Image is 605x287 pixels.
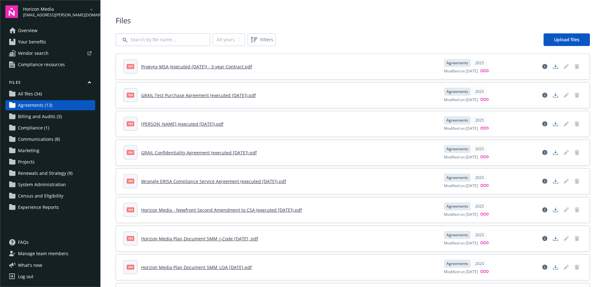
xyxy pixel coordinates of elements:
[18,191,63,201] span: Census and Eligibility
[540,176,550,186] a: View file details
[444,240,478,246] span: Modified on [DATE]
[572,233,582,244] span: Delete document
[447,204,468,209] span: Agreements
[5,168,95,178] a: Renewals and Strategy (9)
[561,233,571,244] span: Edit document
[248,33,276,46] button: Filters
[127,121,134,126] span: pdf
[561,147,571,158] span: Edit document
[23,6,88,12] span: Horizon Media
[572,176,582,186] span: Delete document
[472,145,487,153] div: 2025
[444,126,478,132] span: Modified on [DATE]
[18,48,49,58] span: Vendor search
[127,236,134,241] span: pdf
[88,6,95,13] a: arrowDropDown
[540,205,550,215] a: View file details
[561,90,571,100] span: Edit document
[5,26,95,36] a: Overview
[550,90,561,100] a: Download document
[572,147,582,158] span: Delete document
[561,262,571,272] span: Edit document
[561,176,571,186] span: Edit document
[447,89,468,95] span: Agreements
[472,59,487,67] div: 2025
[544,33,590,46] a: Upload files
[5,191,95,201] a: Census and Eligibility
[550,262,561,272] a: Download document
[127,265,134,269] span: pdf
[5,60,95,70] a: Compliance resources
[550,176,561,186] a: Download document
[5,80,95,88] button: Files
[5,112,95,122] a: Billing and Audits (3)
[23,5,95,18] button: Horizon Media[EMAIL_ADDRESS][PERSON_NAME][DOMAIN_NAME]arrowDropDown
[572,205,582,215] span: Delete document
[540,119,550,129] a: View file details
[249,35,274,45] span: Filters
[447,146,468,152] span: Agreements
[141,92,256,98] a: GRAIL Test Purchase Agreement (executed [DATE]).pdf
[18,123,49,133] span: Compliance (1)
[540,90,550,100] a: View file details
[444,269,478,275] span: Modified on [DATE]
[141,150,257,156] a: GRAIL Confidentiality Agreement (executed [DATE]).pdf
[18,202,59,212] span: Experience Reports
[5,146,95,156] a: Marketing
[444,183,478,189] span: Modified on [DATE]
[18,262,42,268] span: What ' s new
[561,119,571,129] span: Edit document
[5,48,95,58] a: Vendor search
[572,90,582,100] span: Delete document
[5,262,52,268] button: What's new
[550,205,561,215] a: Download document
[5,249,95,259] a: Manage team members
[18,100,52,110] span: Agreements (13)
[18,180,66,190] span: System Administration
[141,178,286,184] a: Wrangle ERISA Compliance Service Agreement (executed [DATE]).pdf
[472,174,487,182] div: 2025
[18,146,39,156] span: Marketing
[5,134,95,144] a: Communications (8)
[116,15,590,26] span: Files
[5,37,95,47] a: Your benefits
[5,180,95,190] a: System Administration
[550,147,561,158] a: Download document
[444,212,478,218] span: Modified on [DATE]
[127,93,134,97] span: pdf
[447,232,468,238] span: Agreements
[540,262,550,272] a: View file details
[472,88,487,96] div: 2025
[127,64,134,69] span: pdf
[550,233,561,244] a: Download document
[18,272,33,282] div: Log out
[550,119,561,129] a: Download document
[18,249,68,259] span: Manage team members
[444,154,478,160] span: Modified on [DATE]
[550,61,561,72] a: Download document
[18,237,29,247] span: FAQs
[5,100,95,110] a: Agreements (13)
[5,5,18,18] img: navigator-logo.svg
[18,112,62,122] span: Billing and Audits (3)
[127,179,134,183] span: pdf
[141,264,252,270] a: Horizon Media Plan Document SMM_LOA [DATE].pdf
[561,205,571,215] span: Edit document
[572,119,582,129] span: Delete document
[444,97,478,103] span: Modified on [DATE]
[18,89,42,99] span: All files (34)
[116,33,210,46] input: Search by file name...
[540,147,550,158] a: View file details
[5,89,95,99] a: All files (34)
[472,202,487,210] div: 2025
[141,207,302,213] a: Horizon Media - Newfront Second Amendment to CSA (executed [DATE]).pdf
[23,12,88,18] span: [EMAIL_ADDRESS][PERSON_NAME][DOMAIN_NAME]
[18,157,35,167] span: Projects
